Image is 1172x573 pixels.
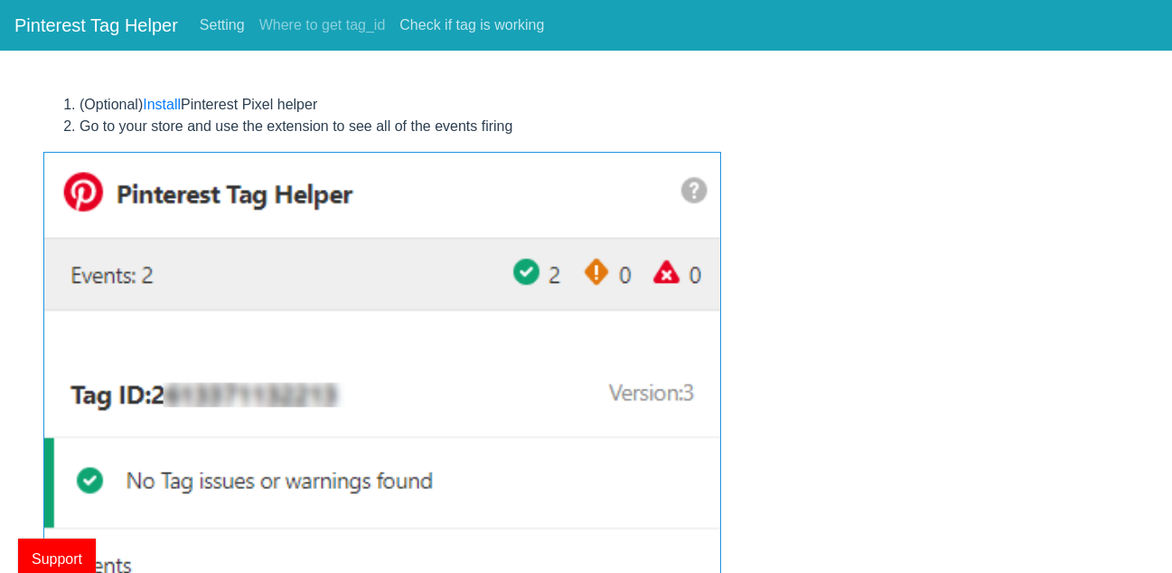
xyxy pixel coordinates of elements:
li: Go to your store and use the extension to see all of the events firing [80,116,1129,137]
a: Setting [192,7,252,43]
li: (Optional) Pinterest Pixel helper [80,94,1129,116]
a: Install [143,97,181,112]
a: Check if tag is working [392,7,551,43]
a: Where to get tag_id [252,7,393,43]
a: Pinterest Tag Helper [14,7,178,43]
